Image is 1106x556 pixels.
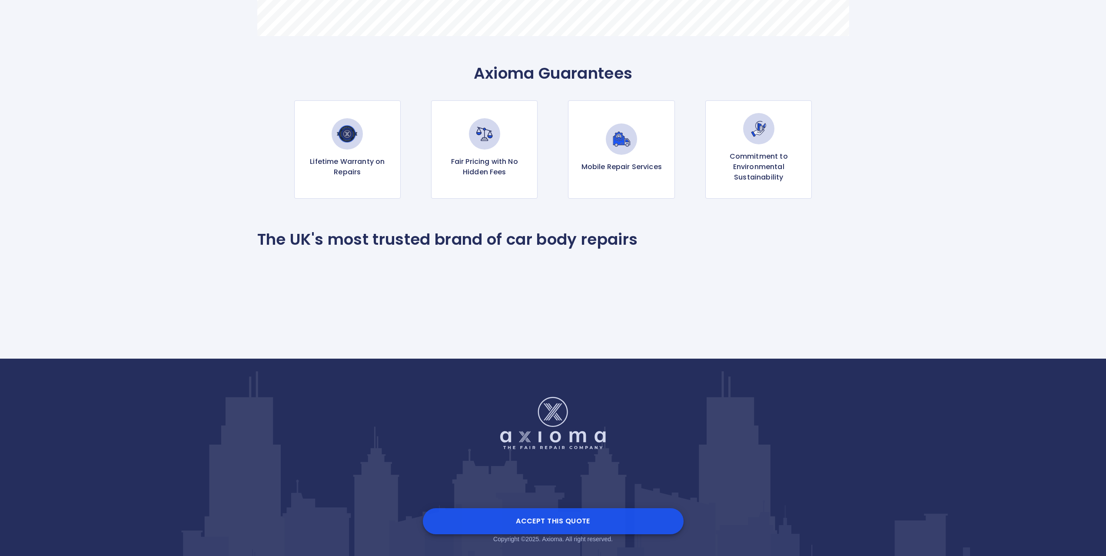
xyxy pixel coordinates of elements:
[713,151,804,183] p: Commitment to Environmental Sustainability
[332,118,363,150] img: Lifetime Warranty on Repairs
[469,118,500,150] img: Fair Pricing with No Hidden Fees
[302,156,393,177] p: Lifetime Warranty on Repairs
[423,508,684,534] button: Accept this Quote
[743,113,774,144] img: Commitment to Environmental Sustainability
[257,230,638,249] p: The UK's most trusted brand of car body repairs
[581,162,662,172] p: Mobile Repair Services
[257,64,849,83] p: Axioma Guarantees
[606,123,637,155] img: Mobile Repair Services
[500,397,606,449] img: Logo
[257,263,849,324] iframe: Customer reviews powered by Trustpilot
[438,156,530,177] p: Fair Pricing with No Hidden Fees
